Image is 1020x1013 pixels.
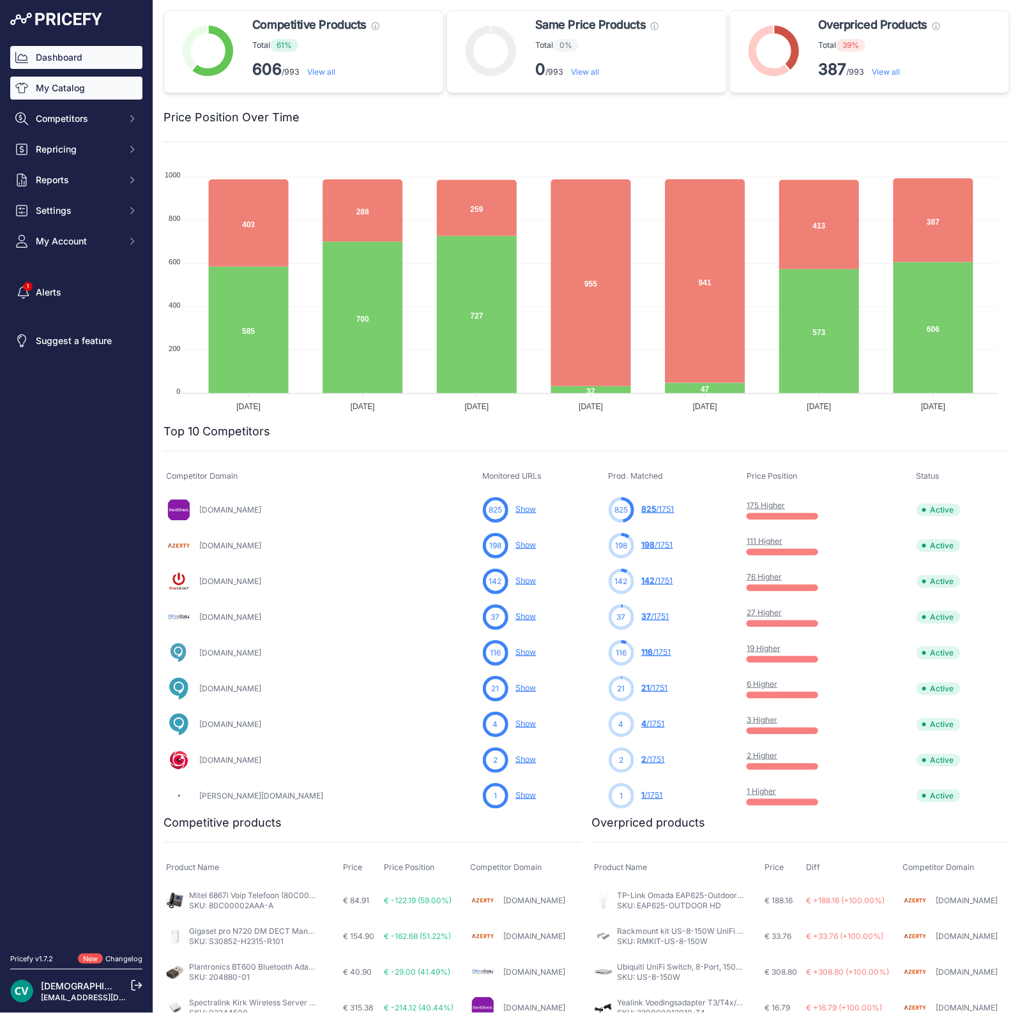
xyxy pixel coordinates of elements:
span: € +16.79 (+100.00%) [807,1003,883,1012]
span: Price [765,862,784,872]
a: Rackmount kit US-8-150W UniFi / Edge Switch [618,926,787,936]
a: [EMAIL_ADDRESS][DOMAIN_NAME] [41,993,174,1002]
a: [DOMAIN_NAME] [199,576,261,586]
span: 4 [642,719,647,728]
tspan: [DATE] [693,402,717,411]
a: [DOMAIN_NAME] [936,896,998,905]
a: [DOMAIN_NAME] [936,1003,998,1012]
a: Spectralink Kirk Wireless Server 400 PoE (2344500) [189,998,381,1007]
span: 142 [642,576,655,585]
span: 39% [836,39,865,52]
p: /993 [818,59,940,80]
a: 825/1751 [642,504,674,514]
p: /993 [535,59,658,80]
tspan: [DATE] [236,402,261,411]
span: 825 [489,504,502,516]
a: Show [516,790,537,800]
span: Active [917,539,961,552]
span: My Account [36,235,119,248]
a: 19 Higher [747,643,780,653]
a: 3 Higher [747,715,777,724]
span: Product Name [595,862,648,872]
span: € 188.16 [765,896,793,905]
span: 0% [553,39,579,52]
tspan: 600 [169,258,180,266]
span: 1 [620,790,623,802]
span: € 315.38 [343,1003,373,1012]
strong: 606 [252,60,282,79]
tspan: 1000 [165,172,180,179]
span: 2 [493,754,498,766]
span: 21 [642,683,650,693]
p: SKU: US-8-150W [618,972,745,982]
a: Show [516,504,537,514]
span: € -162.68 (51.22%) [384,931,451,941]
a: Show [516,540,537,550]
a: Gigaset pro N720 DM DECT Manager - Multicell [189,926,363,936]
a: 2/1751 [642,754,665,764]
a: [PERSON_NAME][DOMAIN_NAME] [199,791,323,800]
a: [DOMAIN_NAME] [503,1003,565,1012]
a: [DOMAIN_NAME] [503,967,565,977]
a: Show [516,647,537,657]
p: SKU: RMKIT-US-8-150W [618,936,745,947]
button: Settings [10,199,142,222]
tspan: [DATE] [921,402,945,411]
p: Total [818,39,940,52]
a: View all [307,67,335,77]
a: Show [516,612,537,621]
a: [DOMAIN_NAME] [503,931,565,941]
span: 116 [490,647,501,659]
span: Active [917,718,961,731]
span: 37 [491,612,500,623]
span: € 16.79 [765,1003,790,1012]
span: € +33.76 (+100.00%) [807,931,884,941]
button: Repricing [10,138,142,161]
p: SKU: 204880-01 [189,972,317,982]
span: Active [917,682,961,695]
h2: Top 10 Competitors [164,423,270,440]
span: Settings [36,204,119,217]
span: € -29.00 (41.49%) [384,967,450,977]
strong: 0 [535,60,545,79]
a: [DOMAIN_NAME] [503,896,565,905]
span: 4 [493,719,498,730]
span: Active [917,575,961,588]
h2: Price Position Over Time [164,109,300,126]
p: Total [535,39,658,52]
a: [DOMAIN_NAME] [936,931,998,941]
span: € 154.90 [343,931,374,941]
span: Competitors [36,112,119,125]
a: Yealink Voedingsadapter T3/T4x/T5x/MPx en EXPx [618,998,802,1007]
span: € 33.76 [765,931,791,941]
a: 37/1751 [642,612,669,621]
span: € 40.90 [343,967,372,977]
span: € -122.19 (59.00%) [384,896,452,905]
a: Show [516,719,537,728]
span: Repricing [36,143,119,156]
a: TP-Link Omada EAP625-Outdoor HD, 2,4 GHz, 5 GHz, 1800 Mbit/s [618,890,856,900]
button: My Account [10,230,142,253]
a: [DOMAIN_NAME] [199,541,261,550]
span: 142 [615,576,628,587]
tspan: [DATE] [579,402,603,411]
tspan: 800 [169,214,180,222]
nav: Sidebar [10,46,142,938]
a: [DEMOGRAPHIC_DATA][PERSON_NAME] der ree [DEMOGRAPHIC_DATA] [41,980,347,991]
a: Show [516,754,537,764]
a: View all [872,67,900,77]
span: 1 [494,790,497,802]
tspan: 0 [176,388,180,396]
span: Price [343,862,362,872]
span: € 84.91 [343,896,369,905]
span: € -214.12 (40.44%) [384,1003,453,1012]
button: Competitors [10,107,142,130]
a: 2 Higher [747,751,777,760]
img: Pricefy Logo [10,13,102,26]
span: 21 [618,683,625,694]
span: 825 [642,504,657,514]
span: 2 [642,754,647,764]
span: Monitored URLs [483,471,542,481]
a: Ubiquiti UniFi Switch, 8-Port, 150W (US-8-150W) [618,962,795,972]
span: 37 [617,612,626,623]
